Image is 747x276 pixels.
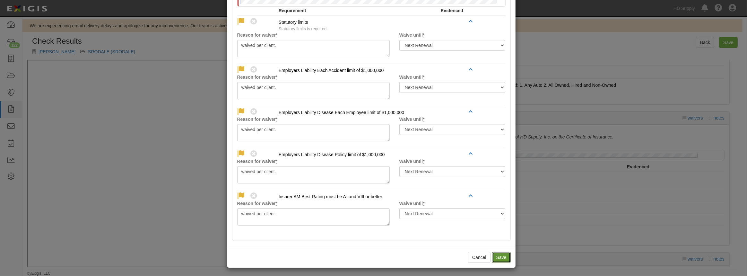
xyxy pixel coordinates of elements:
[399,116,425,122] label: Waive until
[279,152,385,157] span: Employers Liability Disease Policy limit of $1,000,000
[279,68,384,73] span: Employers Liability Each Accident limit of $1,000,000
[399,200,425,207] label: Waive until
[279,194,382,199] span: Insurer AM Best Rating must be A- and VIII or better
[423,117,424,122] abbr: required
[279,110,404,115] span: Employers Liability Disease Each Employee limit of $1,000,000
[399,158,425,165] label: Waive until
[492,252,511,263] button: Save
[399,74,425,80] label: Waive until
[468,252,491,263] button: Cancel
[423,201,424,206] abbr: required
[423,75,424,80] abbr: required
[423,159,424,164] abbr: required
